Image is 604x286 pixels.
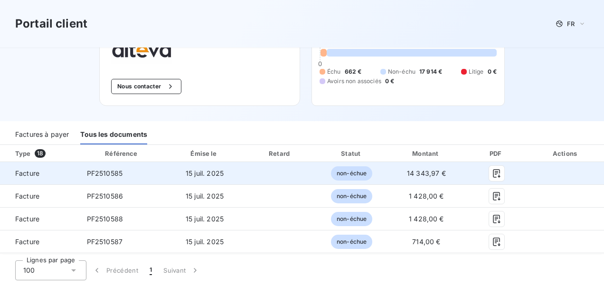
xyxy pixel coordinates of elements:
button: Nous contacter [111,79,181,94]
span: 662 € [345,67,362,76]
span: PF2510585 [87,169,123,177]
div: Actions [529,149,602,158]
span: 714,00 € [412,238,440,246]
div: Émise le [167,149,242,158]
span: 1 428,00 € [409,192,444,200]
span: non-échue [331,166,372,181]
span: 17 914 € [419,67,442,76]
span: 0 [318,60,322,67]
span: 14 343,97 € [407,169,446,177]
div: Statut [318,149,385,158]
h3: Portail client [15,15,87,32]
span: 15 juil. 2025 [186,238,224,246]
span: non-échue [331,235,372,249]
div: Référence [105,150,137,157]
span: 15 juil. 2025 [186,215,224,223]
img: Company logo [111,36,172,64]
button: Suivant [158,260,206,280]
span: Échu [327,67,341,76]
button: Précédent [86,260,144,280]
span: non-échue [331,189,372,203]
span: Facture [8,169,72,178]
span: 15 juil. 2025 [186,192,224,200]
div: PDF [468,149,526,158]
span: PF2510587 [87,238,123,246]
span: 1 428,00 € [409,215,444,223]
span: Facture [8,237,72,247]
div: Factures à payer [15,124,69,144]
span: PF2510588 [87,215,123,223]
span: non-échue [331,212,372,226]
div: Type [9,149,77,158]
span: 18 [35,149,46,158]
span: 1 [150,266,152,275]
span: Facture [8,214,72,224]
span: Litige [469,67,484,76]
span: Avoirs non associés [327,77,381,86]
button: 1 [144,260,158,280]
span: FR [567,20,575,28]
span: PF2510586 [87,192,123,200]
span: 0 € [385,77,394,86]
div: Tous les documents [80,124,147,144]
div: Montant [389,149,464,158]
div: Retard [246,149,314,158]
span: 100 [23,266,35,275]
span: Non-échu [388,67,415,76]
span: 15 juil. 2025 [186,169,224,177]
span: 0 € [488,67,497,76]
span: Facture [8,191,72,201]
